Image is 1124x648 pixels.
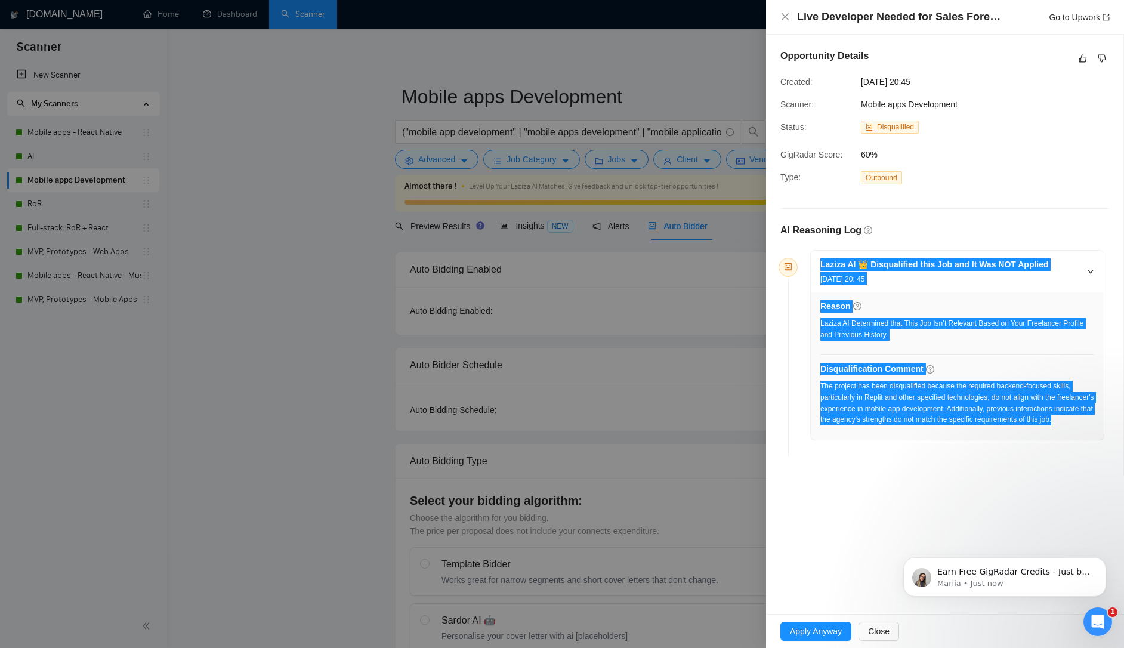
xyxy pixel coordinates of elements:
span: question-circle [853,302,861,310]
span: Mobile apps Development [861,100,958,109]
a: Go to Upworkexport [1049,13,1110,22]
h5: Laziza AI 👑 Disqualified this Job and It Was NOT Applied [820,258,1049,271]
h5: Reason [820,300,851,313]
h5: AI Reasoning Log [780,223,861,237]
span: Disqualified [877,123,914,131]
span: Close [868,625,890,638]
span: question-circle [926,365,934,374]
h5: Opportunity Details [780,49,869,63]
button: Close [780,12,790,22]
span: [DATE] 20: 45 [820,275,864,283]
span: robot [784,263,792,271]
button: Apply Anyway [780,622,851,641]
span: 60% [861,148,1040,161]
div: Laziza AI Determined that This Job Isn’t Relevant Based on Your Freelancer Profile and Previous H... [820,318,1094,341]
span: right [1087,268,1094,275]
span: GigRadar Score: [780,150,842,159]
span: [DATE] 20:45 [861,75,1040,88]
span: Outbound [861,171,902,184]
button: dislike [1095,51,1109,66]
button: Close [859,622,899,641]
span: Scanner: [780,100,814,109]
span: Status: [780,122,807,132]
span: Created: [780,77,813,87]
span: Apply Anyway [790,625,842,638]
div: The project has been disqualified because the required backend-focused skills, particularly in Re... [820,381,1094,425]
span: close [780,12,790,21]
span: question-circle [864,226,872,234]
h4: Live Developer Needed for Sales Forecasting App Completion [797,10,1006,24]
span: like [1079,54,1087,63]
span: Type: [780,172,801,182]
iframe: Intercom live chat [1083,607,1112,636]
span: 1 [1108,607,1117,617]
iframe: Intercom notifications message [885,532,1124,616]
span: export [1103,14,1110,21]
button: like [1076,51,1090,66]
span: dislike [1098,54,1106,63]
h5: Disqualification Comment [820,363,924,375]
span: robot [866,124,873,131]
